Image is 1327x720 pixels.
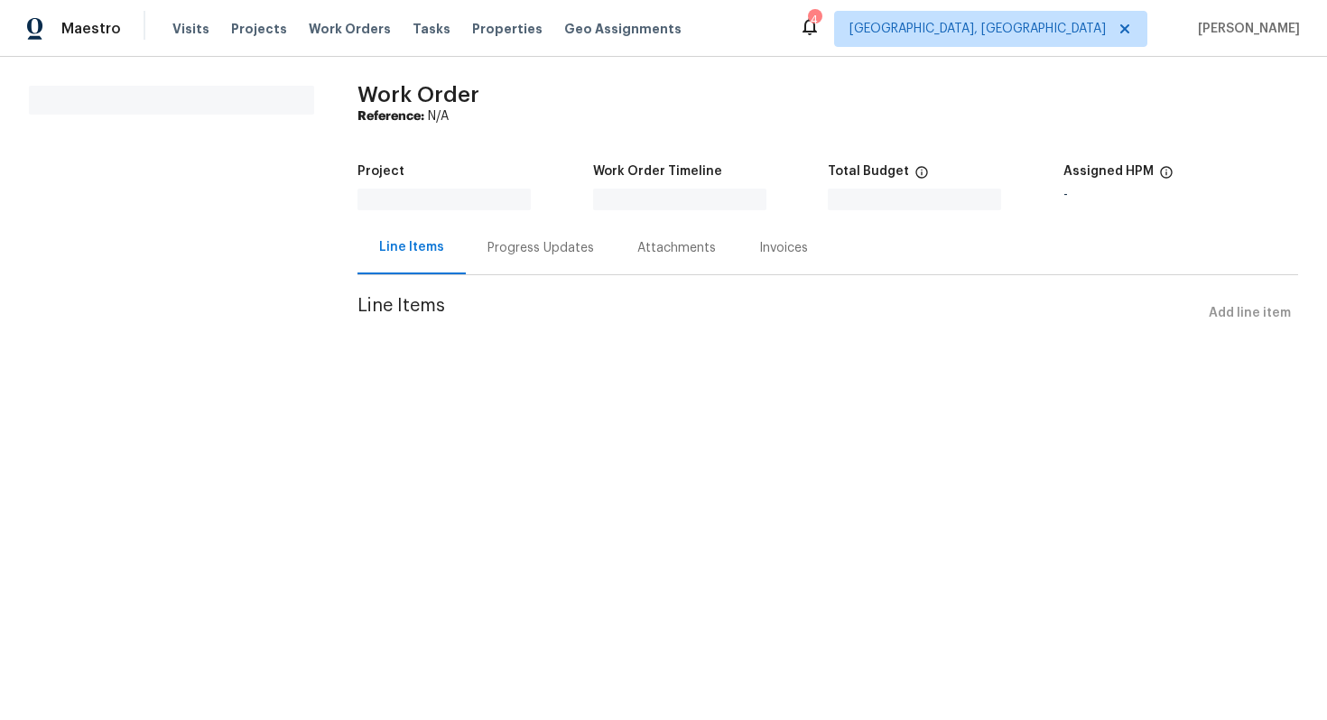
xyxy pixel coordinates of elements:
[1063,189,1299,201] div: -
[1063,165,1154,178] h5: Assigned HPM
[759,239,808,257] div: Invoices
[357,84,479,106] span: Work Order
[1191,20,1300,38] span: [PERSON_NAME]
[61,20,121,38] span: Maestro
[914,165,929,189] span: The total cost of line items that have been proposed by Opendoor. This sum includes line items th...
[379,238,444,256] div: Line Items
[231,20,287,38] span: Projects
[593,165,722,178] h5: Work Order Timeline
[172,20,209,38] span: Visits
[828,165,909,178] h5: Total Budget
[564,20,682,38] span: Geo Assignments
[487,239,594,257] div: Progress Updates
[472,20,543,38] span: Properties
[357,107,1298,125] div: N/A
[1159,165,1174,189] span: The hpm assigned to this work order.
[808,11,821,29] div: 4
[357,165,404,178] h5: Project
[357,297,1202,330] span: Line Items
[413,23,450,35] span: Tasks
[357,110,424,123] b: Reference:
[309,20,391,38] span: Work Orders
[637,239,716,257] div: Attachments
[849,20,1106,38] span: [GEOGRAPHIC_DATA], [GEOGRAPHIC_DATA]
